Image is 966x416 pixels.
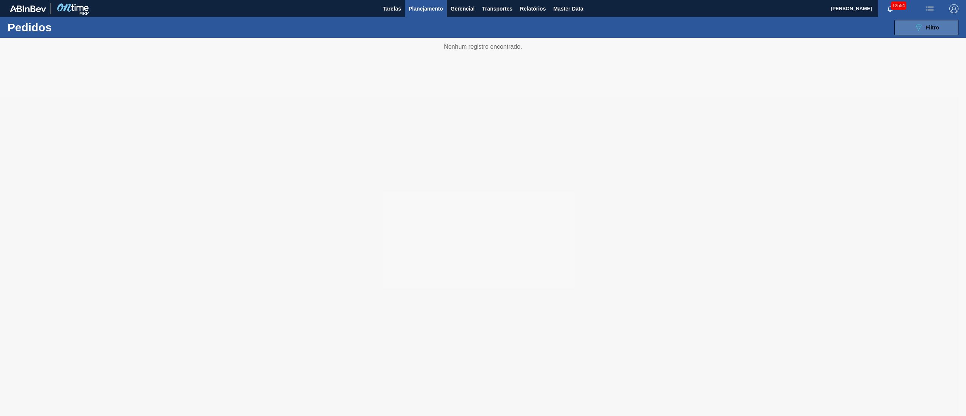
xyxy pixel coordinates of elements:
[553,4,583,13] span: Master Data
[926,25,939,31] span: Filtro
[10,5,46,12] img: TNhmsLtSVTkK8tSr43FrP2fwEKptu5GPRR3wAAAABJRU5ErkJggg==
[520,4,546,13] span: Relatórios
[409,4,443,13] span: Planejamento
[891,2,906,10] span: 12554
[949,4,958,13] img: Logout
[8,23,125,32] h1: Pedidos
[451,4,475,13] span: Gerencial
[925,4,934,13] img: userActions
[894,20,958,35] button: Filtro
[482,4,512,13] span: Transportes
[383,4,401,13] span: Tarefas
[878,3,902,14] button: Notificações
